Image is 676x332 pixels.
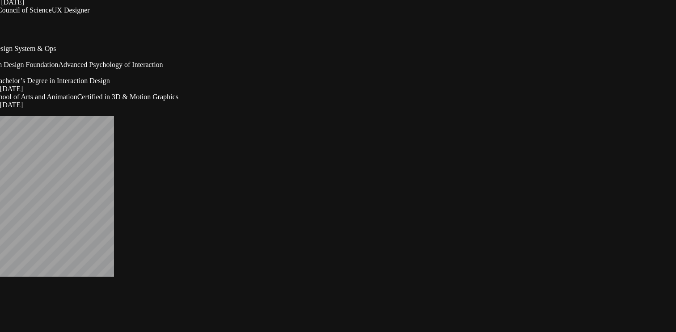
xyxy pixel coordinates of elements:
[52,6,90,14] span: UX Designer
[58,61,163,68] span: Advanced Psychology of Interaction
[77,93,178,101] span: Certified in 3D & Motion Graphics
